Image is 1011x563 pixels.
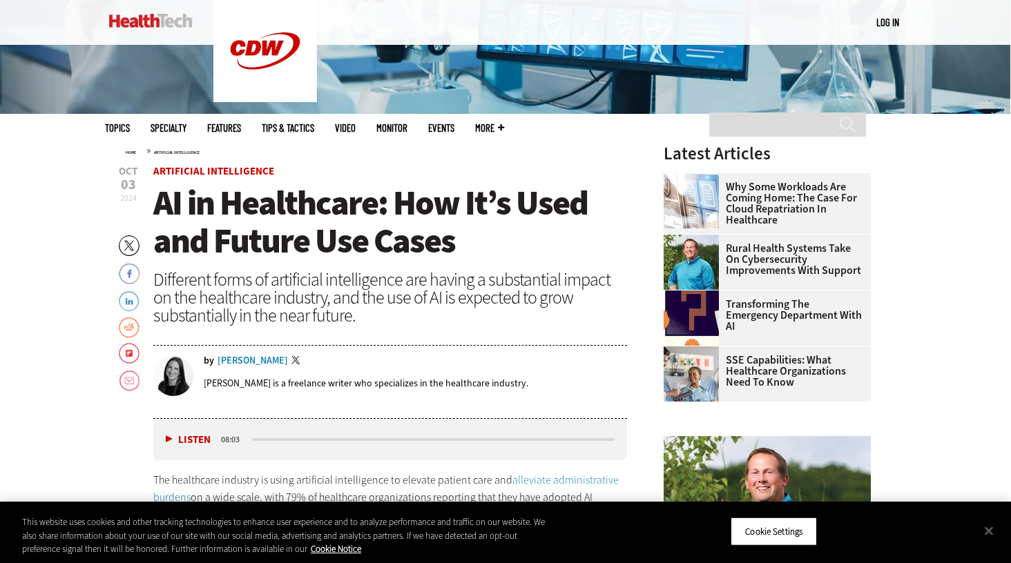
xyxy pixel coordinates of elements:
a: [PERSON_NAME] [218,356,288,366]
span: More [475,123,504,133]
img: Home [109,14,193,28]
h3: Latest Articles [664,145,871,162]
a: illustration of question mark [664,290,726,302]
button: Close [974,515,1004,546]
a: Electronic health records [664,173,726,184]
a: Log in [876,16,899,28]
span: Topics [105,123,130,133]
div: duration [219,433,250,446]
button: Cookie Settings [731,517,817,546]
a: Features [207,123,241,133]
div: User menu [876,15,899,30]
span: 2024 [120,192,137,204]
div: media player [153,419,627,460]
span: Specialty [151,123,186,133]
img: Electronic health records [664,173,719,228]
a: Rural Health Systems Take On Cybersecurity Improvements with Support [664,243,863,276]
span: by [204,356,214,366]
img: Erin Laviola [153,356,193,396]
p: [PERSON_NAME] is a freelance writer who specializes in the healthcare industry. [204,377,528,390]
img: Doctor speaking with patient [664,346,719,402]
div: » [126,145,627,156]
span: Oct [119,166,137,177]
a: Video [335,123,356,133]
span: AI in Healthcare: How It’s Used and Future Use Cases [153,180,588,264]
a: Twitter [291,356,304,367]
button: Listen [166,435,211,445]
a: Artificial Intelligence [154,150,200,155]
a: Artificial Intelligence [153,164,274,178]
a: Doctor speaking with patient [664,346,726,357]
div: Different forms of artificial intelligence are having a substantial impact on the healthcare indu... [153,270,627,324]
a: Tips & Tactics [262,123,314,133]
a: Transforming the Emergency Department with AI [664,299,863,332]
a: Events [428,123,454,133]
a: More information about your privacy [311,543,361,555]
img: illustration of question mark [664,290,719,346]
a: Why Some Workloads Are Coming Home: The Case for Cloud Repatriation in Healthcare [664,181,863,226]
img: Jim Roeder [664,235,719,290]
a: Jim Roeder [664,235,726,246]
a: Home [126,150,136,155]
a: CDW [213,91,317,106]
span: 03 [119,178,137,192]
a: MonITor [376,123,407,133]
p: The healthcare industry is using artificial intelligence to elevate patient care and on a wide sc... [153,471,627,524]
a: SSE Capabilities: What Healthcare Organizations Need to Know [664,355,863,388]
div: This website uses cookies and other tracking technologies to enhance user experience and to analy... [22,515,556,556]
